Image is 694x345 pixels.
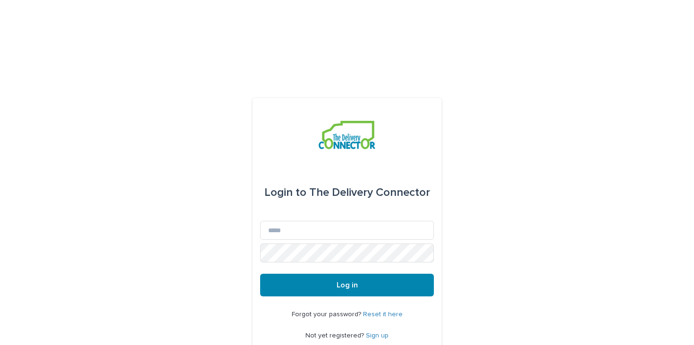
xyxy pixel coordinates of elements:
[363,311,403,318] a: Reset it here
[366,332,389,339] a: Sign up
[319,121,375,149] img: aCWQmA6OSGG0Kwt8cj3c
[264,187,306,198] span: Login to
[305,332,366,339] span: Not yet registered?
[260,274,434,296] button: Log in
[264,179,430,206] div: The Delivery Connector
[292,311,363,318] span: Forgot your password?
[337,281,358,289] span: Log in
